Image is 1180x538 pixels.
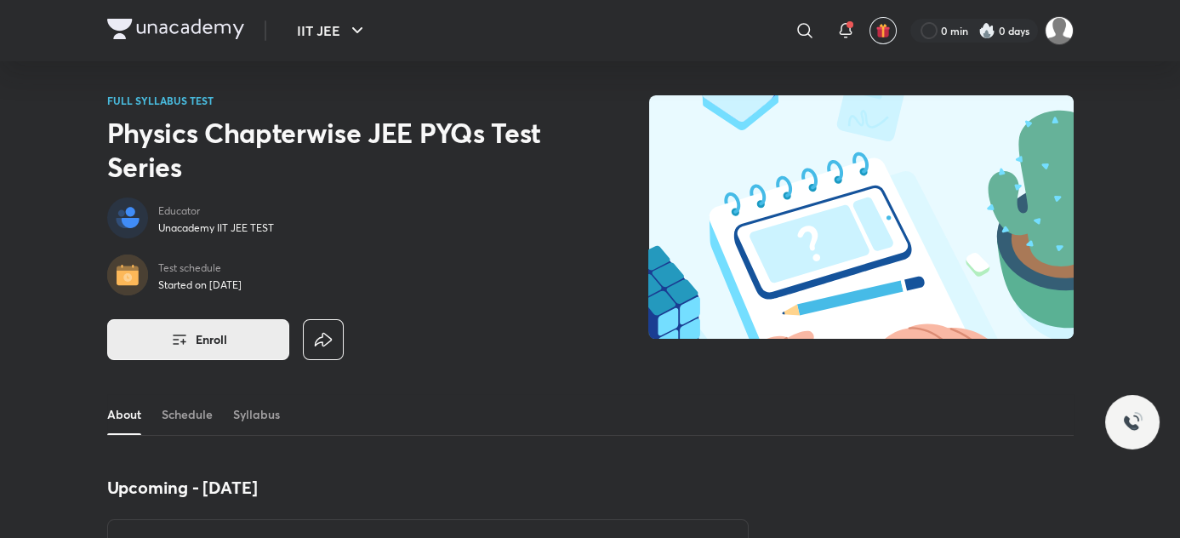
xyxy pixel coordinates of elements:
[1045,16,1074,45] img: Vijay
[233,394,280,435] a: Syllabus
[107,95,543,106] p: FULL SYLLABUS TEST
[869,17,897,44] button: avatar
[158,221,274,235] p: Unacademy IIT JEE TEST
[107,116,543,184] h2: Physics Chapterwise JEE PYQs Test Series
[107,319,289,360] button: Enroll
[875,23,891,38] img: avatar
[107,19,244,39] img: Company Logo
[196,331,227,348] span: Enroll
[107,19,244,43] a: Company Logo
[287,14,378,48] button: IIT JEE
[162,394,213,435] a: Schedule
[107,394,141,435] a: About
[158,278,242,292] p: Started on [DATE]
[158,204,274,218] p: Educator
[1122,412,1143,432] img: ttu
[107,477,749,499] h4: Upcoming - [DATE]
[978,22,995,39] img: streak
[158,261,242,275] p: Test schedule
